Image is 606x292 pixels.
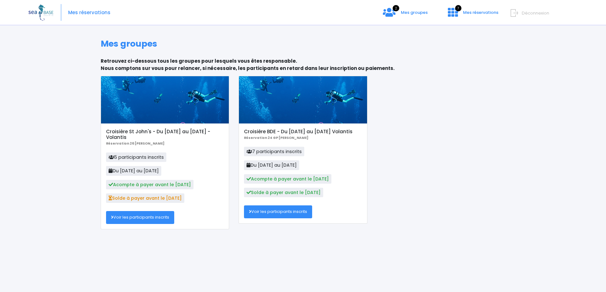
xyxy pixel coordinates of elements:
span: 7 participants inscrits [244,147,304,156]
b: Réservation 24 GP [PERSON_NAME] [244,135,308,140]
a: 7 Mes réservations [443,12,502,18]
h5: Croisière BDE - Du [DATE] au [DATE] Volantis [244,129,362,135]
span: 2 [393,5,399,11]
span: Du [DATE] au [DATE] [244,160,299,170]
span: Solde à payer avant le [DATE] [106,193,184,203]
a: Voir les participants inscrits [106,211,174,224]
span: Mes groupes [401,9,428,15]
p: Retrouvez ci-dessous tous les groupes pour lesquels vous êtes responsable. Nous comptons sur vous... [101,58,506,72]
span: Déconnexion [522,10,549,16]
a: Voir les participants inscrits [244,205,312,218]
h5: Croisière St John's - Du [DATE] au [DATE] - Volantis [106,129,224,140]
b: Réservation 26 [PERSON_NAME] [106,141,164,146]
span: 5 participants inscrits [106,152,166,162]
span: Mes réservations [463,9,498,15]
span: Du [DATE] au [DATE] [106,166,161,175]
span: Acompte à payer avant le [DATE] [244,174,331,184]
span: Solde à payer avant le [DATE] [244,188,323,197]
a: 2 Mes groupes [378,12,433,18]
span: 7 [455,5,461,11]
h1: Mes groupes [101,39,506,49]
span: Acompte à payer avant le [DATE] [106,180,193,189]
